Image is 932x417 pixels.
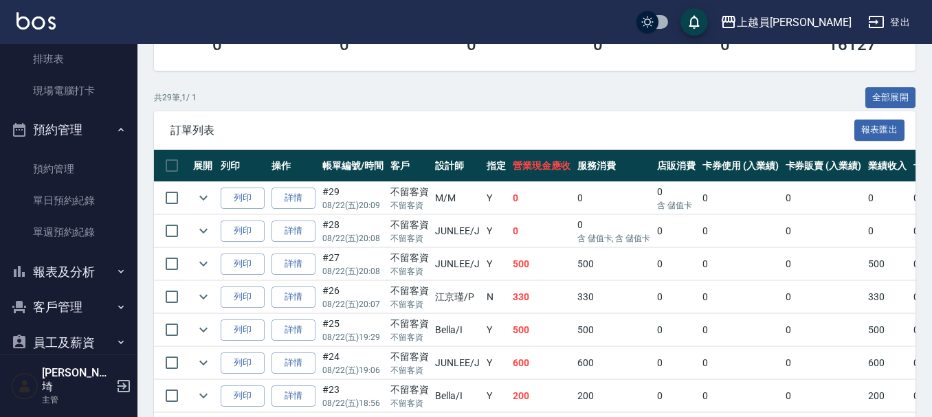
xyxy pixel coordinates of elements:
td: 0 [654,215,699,247]
td: 0 [865,182,910,214]
p: 08/22 (五) 20:08 [322,232,384,245]
a: 單週預約紀錄 [5,216,132,248]
td: Bella /I [432,380,483,412]
td: 0 [782,380,865,412]
td: 0 [699,347,782,379]
td: Bella /I [432,314,483,346]
td: Y [483,182,509,214]
td: 330 [509,281,574,313]
span: 訂單列表 [170,124,854,137]
img: Person [11,372,38,400]
p: 08/22 (五) 20:09 [322,199,384,212]
td: 0 [699,215,782,247]
h3: 16127 [828,35,876,54]
td: 0 [654,347,699,379]
th: 指定 [483,150,509,182]
img: Logo [16,12,56,30]
a: 詳情 [271,385,315,407]
td: 600 [865,347,910,379]
button: expand row [193,319,214,340]
td: 0 [699,314,782,346]
div: 不留客資 [390,218,429,232]
button: 報表匯出 [854,120,905,141]
p: 共 29 筆, 1 / 1 [154,91,197,104]
h3: 0 [340,35,349,54]
h3: 0 [467,35,476,54]
button: 上越員[PERSON_NAME] [715,8,857,36]
p: 不留客資 [390,298,429,311]
button: expand row [193,286,214,307]
td: 500 [865,248,910,280]
p: 不留客資 [390,364,429,376]
td: 江京瑾 /P [432,281,483,313]
button: 列印 [221,253,265,275]
td: N [483,281,509,313]
td: 0 [782,347,865,379]
button: 客戶管理 [5,289,132,325]
td: JUNLEE /J [432,215,483,247]
td: 0 [699,281,782,313]
h3: 0 [593,35,603,54]
button: 預約管理 [5,112,132,148]
td: #25 [319,314,387,346]
td: #23 [319,380,387,412]
td: 500 [574,248,654,280]
h5: [PERSON_NAME]埼 [42,366,112,394]
td: Y [483,380,509,412]
p: 08/22 (五) 20:07 [322,298,384,311]
div: 上越員[PERSON_NAME] [737,14,852,31]
a: 報表匯出 [854,123,905,136]
button: 全部展開 [865,87,916,109]
p: 含 儲值卡, 含 儲值卡 [577,232,651,245]
td: Y [483,347,509,379]
p: 不留客資 [390,265,429,278]
td: 0 [574,215,654,247]
th: 列印 [217,150,268,182]
div: 不留客資 [390,284,429,298]
button: 員工及薪資 [5,325,132,361]
p: 含 儲值卡 [657,199,696,212]
th: 卡券使用 (入業績) [699,150,782,182]
td: 0 [654,182,699,214]
p: 08/22 (五) 20:08 [322,265,384,278]
th: 客戶 [387,150,432,182]
div: 不留客資 [390,251,429,265]
button: 列印 [221,188,265,209]
p: 主管 [42,394,112,406]
td: 0 [654,380,699,412]
div: 不留客資 [390,383,429,397]
td: 0 [509,215,574,247]
td: #27 [319,248,387,280]
td: 0 [782,248,865,280]
th: 設計師 [432,150,483,182]
h3: 0 [720,35,730,54]
th: 營業現金應收 [509,150,574,182]
th: 服務消費 [574,150,654,182]
a: 詳情 [271,221,315,242]
div: 不留客資 [390,317,429,331]
td: 500 [509,314,574,346]
button: 報表及分析 [5,254,132,290]
th: 帳單編號/時間 [319,150,387,182]
p: 08/22 (五) 19:06 [322,364,384,376]
button: save [680,8,708,36]
p: 08/22 (五) 18:56 [322,397,384,409]
td: 0 [782,281,865,313]
a: 詳情 [271,188,315,209]
h3: 0 [212,35,222,54]
a: 詳情 [271,352,315,374]
td: #28 [319,215,387,247]
td: #24 [319,347,387,379]
td: 0 [782,215,865,247]
a: 詳情 [271,286,315,308]
td: 0 [574,182,654,214]
p: 不留客資 [390,397,429,409]
button: expand row [193,385,214,406]
td: Y [483,314,509,346]
td: 0 [782,314,865,346]
p: 不留客資 [390,331,429,343]
button: expand row [193,221,214,241]
th: 展開 [190,150,217,182]
a: 預約管理 [5,153,132,185]
td: JUNLEE /J [432,347,483,379]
